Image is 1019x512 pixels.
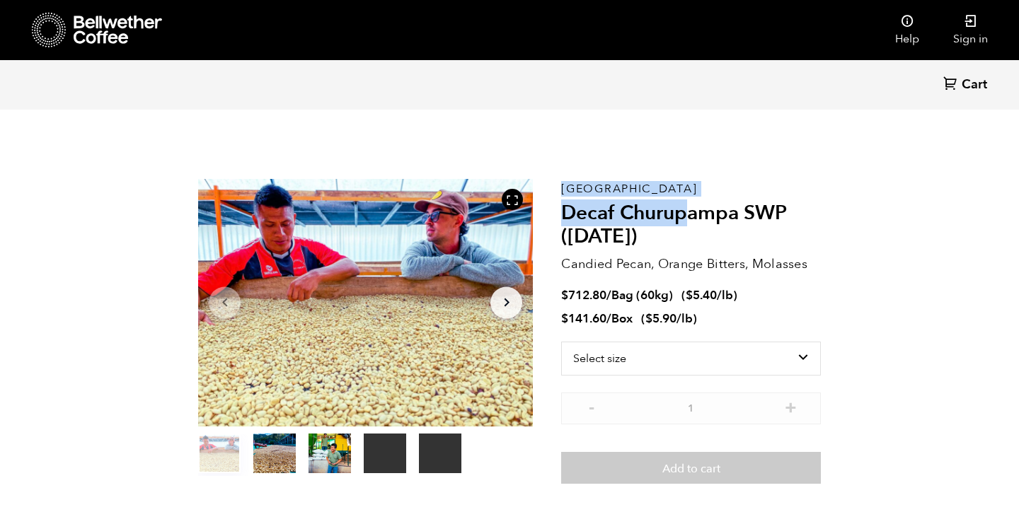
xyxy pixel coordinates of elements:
span: Cart [962,76,987,93]
span: Box [611,310,633,327]
h2: Decaf Churupampa SWP ([DATE]) [561,202,821,249]
span: ( ) [681,287,737,303]
span: / [606,287,611,303]
button: + [782,400,800,414]
span: $ [686,287,693,303]
span: /lb [677,310,693,327]
span: $ [645,310,652,327]
video: Your browser does not support the video tag. [364,434,406,473]
bdi: 712.80 [561,287,606,303]
bdi: 141.60 [561,310,606,327]
a: Cart [943,76,991,95]
span: /lb [717,287,733,303]
span: $ [561,310,568,327]
button: - [582,400,600,414]
bdi: 5.40 [686,287,717,303]
video: Your browser does not support the video tag. [419,434,461,473]
bdi: 5.90 [645,310,677,327]
span: / [606,310,611,327]
span: ( ) [641,310,697,327]
span: $ [561,287,568,303]
button: Add to cart [561,452,821,484]
span: Bag (60kg) [611,287,673,303]
p: Candied Pecan, Orange Bitters, Molasses [561,255,821,274]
